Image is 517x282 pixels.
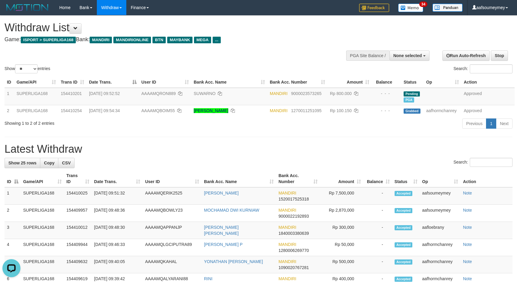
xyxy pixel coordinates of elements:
[44,161,54,165] span: Copy
[372,77,401,88] th: Balance
[395,259,413,265] span: Accepted
[143,170,202,187] th: User ID: activate to sort column ascending
[463,225,472,230] a: Note
[92,187,143,205] td: [DATE] 09:51:32
[279,191,296,195] span: MANDIRI
[363,256,392,273] td: -
[204,208,259,213] a: MOCHAMAD DWI KURNIAW
[267,77,328,88] th: Bank Acc. Number: activate to sort column ascending
[463,259,472,264] a: Note
[21,205,64,222] td: SUPERLIGA168
[5,187,21,205] td: 1
[89,91,120,96] span: [DATE] 09:52:52
[320,187,363,205] td: Rp 7,500,000
[496,118,512,129] a: Next
[204,191,238,195] a: [PERSON_NAME]
[363,205,392,222] td: -
[61,91,82,96] span: 154410201
[15,64,38,73] select: Showentries
[276,170,320,187] th: Bank Acc. Number: activate to sort column ascending
[204,242,242,247] a: [PERSON_NAME] P
[5,77,14,88] th: ID
[139,77,191,88] th: User ID: activate to sort column ascending
[330,108,352,113] span: Rp 100.150
[62,161,71,165] span: CSV
[320,256,363,273] td: Rp 500,000
[64,222,92,239] td: 154410012
[64,239,92,256] td: 154409944
[328,77,372,88] th: Amount: activate to sort column ascending
[291,108,322,113] span: Copy 1270011251095 to clipboard
[420,256,461,273] td: aafhormchanrey
[21,187,64,205] td: SUPERLIGA168
[462,118,486,129] a: Previous
[90,37,112,43] span: MANDIRI
[404,91,420,97] span: Pending
[204,276,212,281] a: RINI
[454,158,512,167] label: Search:
[5,222,21,239] td: 3
[404,97,414,103] span: Marked by aafsoumeymey
[395,277,413,282] span: Accepted
[363,187,392,205] td: -
[204,259,263,264] a: YONATHAN [PERSON_NAME]
[92,256,143,273] td: [DATE] 09:40:05
[113,37,151,43] span: MANDIRIONLINE
[463,191,472,195] a: Note
[270,108,288,113] span: MANDIRI
[270,91,288,96] span: MANDIRI
[470,158,512,167] input: Search:
[393,53,422,58] span: None selected
[420,187,461,205] td: aafsoumeymey
[389,51,429,61] button: None selected
[442,51,490,61] a: Run Auto-Refresh
[194,91,216,96] a: SUWARNO
[419,2,427,7] span: 34
[64,187,92,205] td: 154410025
[461,105,515,116] td: Approved
[143,239,202,256] td: AAAAMQLGCIPUTRA89
[14,77,58,88] th: Game/API: activate to sort column ascending
[64,170,92,187] th: Trans ID: activate to sort column ascending
[374,108,399,114] div: - - -
[5,22,339,34] h1: Withdraw List
[167,37,192,43] span: MAYBANK
[279,248,309,253] span: Copy 1280006269770 to clipboard
[191,77,267,88] th: Bank Acc. Name: activate to sort column ascending
[461,88,515,105] td: Approved
[40,158,58,168] a: Copy
[363,222,392,239] td: -
[202,170,276,187] th: Bank Acc. Name: activate to sort column ascending
[58,77,87,88] th: Trans ID: activate to sort column ascending
[143,256,202,273] td: AAAAMQKAHAL
[213,37,221,43] span: ...
[279,276,296,281] span: MANDIRI
[395,191,413,196] span: Accepted
[5,88,14,105] td: 1
[204,225,238,236] a: [PERSON_NAME] [PERSON_NAME]
[143,205,202,222] td: AAAAMQBOWLY23
[58,158,75,168] a: CSV
[5,37,339,43] h4: Game: Bank:
[424,105,461,116] td: aafhormchanrey
[491,51,508,61] a: Stop
[279,225,296,230] span: MANDIRI
[279,231,309,236] span: Copy 1840003380639 to clipboard
[320,205,363,222] td: Rp 2,870,000
[5,64,50,73] label: Show entries
[152,37,166,43] span: BTN
[5,205,21,222] td: 2
[279,259,296,264] span: MANDIRI
[141,108,175,113] span: AAAAMQBOIM55
[463,208,472,213] a: Note
[359,4,389,12] img: Feedback.jpg
[143,222,202,239] td: AAAAMQAPPANJP
[5,158,40,168] a: Show 25 rows
[463,276,472,281] a: Note
[420,239,461,256] td: aafhormchanrey
[21,37,76,43] span: ISPORT > SUPERLIGA168
[432,4,463,12] img: panduan.png
[92,205,143,222] td: [DATE] 09:48:36
[424,77,461,88] th: Op: activate to sort column ascending
[460,170,512,187] th: Action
